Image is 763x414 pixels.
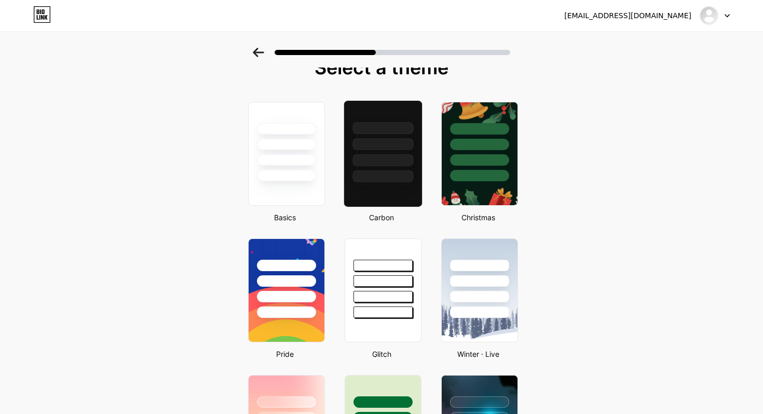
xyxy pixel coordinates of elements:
[245,349,325,359] div: Pride
[438,212,518,223] div: Christmas
[342,349,421,359] div: Glitch
[438,349,518,359] div: Winter · Live
[564,10,691,21] div: [EMAIL_ADDRESS][DOMAIN_NAME]
[342,212,421,223] div: Carbon
[699,6,719,25] img: corkheritagepubs
[245,212,325,223] div: Basics
[244,57,519,78] div: Select a theme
